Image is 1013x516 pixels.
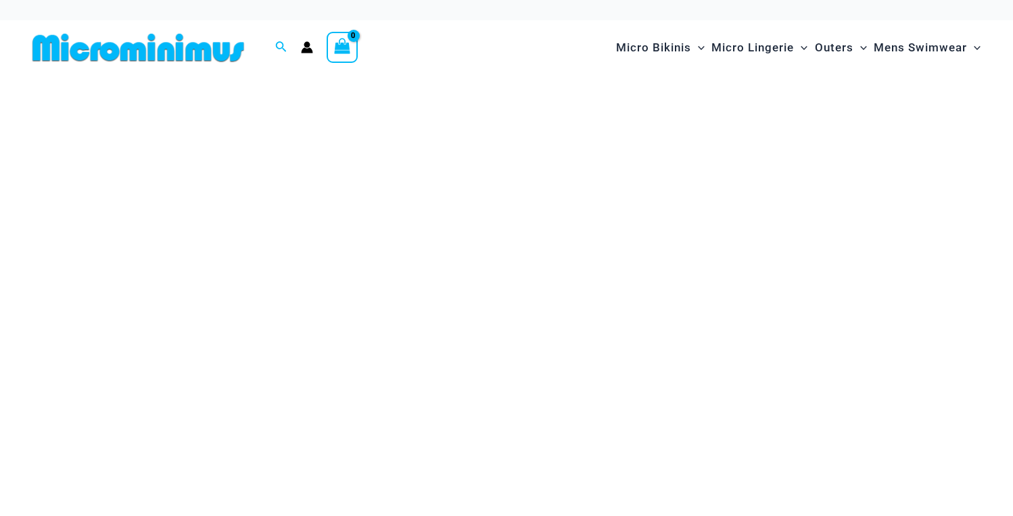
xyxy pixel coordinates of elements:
[870,27,984,68] a: Mens SwimwearMenu ToggleMenu Toggle
[301,41,313,53] a: Account icon link
[794,30,807,65] span: Menu Toggle
[853,30,867,65] span: Menu Toggle
[874,30,967,65] span: Mens Swimwear
[327,32,358,63] a: View Shopping Cart, empty
[708,27,811,68] a: Micro LingerieMenu ToggleMenu Toggle
[711,30,794,65] span: Micro Lingerie
[275,39,287,56] a: Search icon link
[27,32,250,63] img: MM SHOP LOGO FLAT
[967,30,981,65] span: Menu Toggle
[815,30,853,65] span: Outers
[691,30,705,65] span: Menu Toggle
[616,30,691,65] span: Micro Bikinis
[811,27,870,68] a: OutersMenu ToggleMenu Toggle
[611,25,986,70] nav: Site Navigation
[613,27,708,68] a: Micro BikinisMenu ToggleMenu Toggle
